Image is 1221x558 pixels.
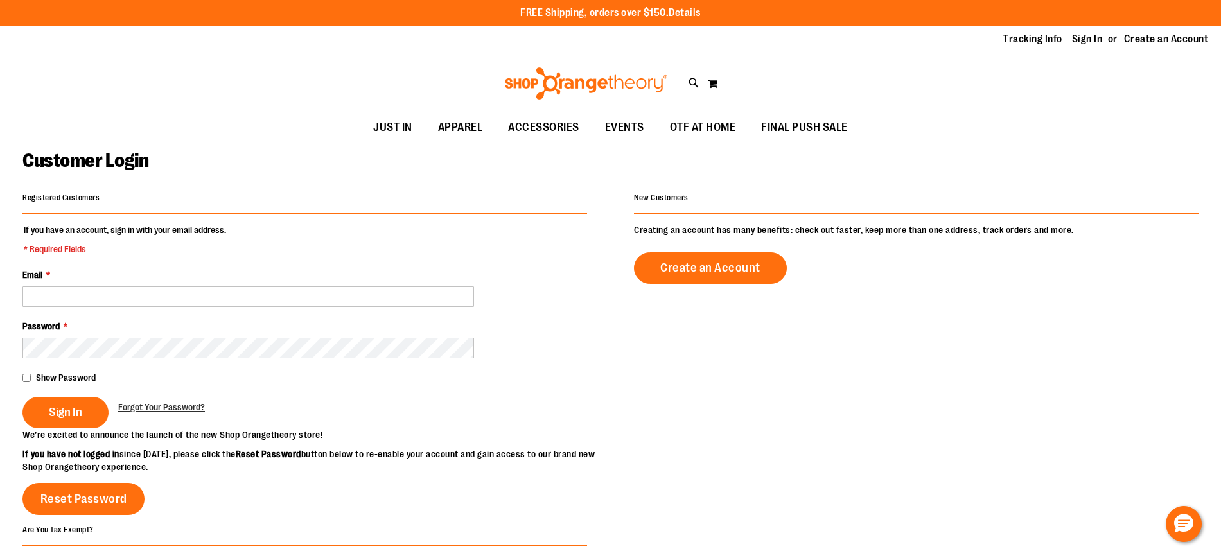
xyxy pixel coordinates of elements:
p: FREE Shipping, orders over $150. [520,6,701,21]
span: APPAREL [438,113,483,142]
span: Show Password [36,372,96,383]
strong: If you have not logged in [22,449,119,459]
span: * Required Fields [24,243,226,256]
strong: Are You Tax Exempt? [22,525,94,534]
strong: New Customers [634,193,689,202]
span: Customer Login [22,150,148,171]
p: Creating an account has many benefits: check out faster, keep more than one address, track orders... [634,223,1199,236]
p: since [DATE], please click the button below to re-enable your account and gain access to our bran... [22,448,611,473]
a: Forgot Your Password? [118,401,205,414]
span: Create an Account [660,261,760,275]
a: Reset Password [22,483,145,515]
span: OTF AT HOME [670,113,736,142]
a: ACCESSORIES [495,113,592,143]
p: We’re excited to announce the launch of the new Shop Orangetheory store! [22,428,611,441]
a: Sign In [1072,32,1103,46]
a: APPAREL [425,113,496,143]
button: Hello, have a question? Let’s chat. [1166,506,1202,542]
span: Reset Password [40,492,127,506]
span: FINAL PUSH SALE [761,113,848,142]
button: Sign In [22,397,109,428]
a: Create an Account [634,252,787,284]
span: Password [22,321,60,331]
a: FINAL PUSH SALE [748,113,861,143]
span: EVENTS [605,113,644,142]
a: OTF AT HOME [657,113,749,143]
strong: Reset Password [236,449,301,459]
a: Create an Account [1124,32,1209,46]
strong: Registered Customers [22,193,100,202]
a: Details [669,7,701,19]
span: Forgot Your Password? [118,402,205,412]
span: JUST IN [373,113,412,142]
span: Email [22,270,42,280]
legend: If you have an account, sign in with your email address. [22,223,227,256]
img: Shop Orangetheory [503,67,669,100]
span: ACCESSORIES [508,113,579,142]
a: EVENTS [592,113,657,143]
span: Sign In [49,405,82,419]
a: JUST IN [360,113,425,143]
a: Tracking Info [1003,32,1062,46]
